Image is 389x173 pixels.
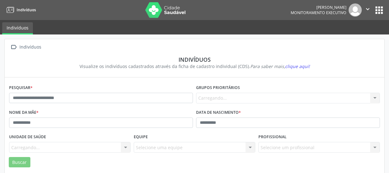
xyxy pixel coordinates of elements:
[2,22,33,34] a: Indivíduos
[134,132,148,142] label: Equipe
[291,5,346,10] div: [PERSON_NAME]
[258,132,287,142] label: Profissional
[4,5,36,15] a: Indivíduos
[9,132,46,142] label: Unidade de saúde
[9,108,39,118] label: Nome da mãe
[196,108,241,118] label: Data de nascimento
[250,63,310,69] i: Para saber mais,
[17,7,36,13] span: Indivíduos
[349,3,362,17] img: img
[364,6,371,13] i: 
[362,3,374,17] button: 
[196,83,240,93] label: Grupos prioritários
[13,63,376,70] div: Visualize os indivíduos cadastrados através da ficha de cadastro individual (CDS).
[18,43,42,52] div: Indivíduos
[9,43,18,52] i: 
[285,63,310,69] span: clique aqui!
[9,83,33,93] label: Pesquisar
[374,5,385,16] button: apps
[9,157,30,168] button: Buscar
[9,43,42,52] a:  Indivíduos
[291,10,346,15] span: Monitoramento Executivo
[13,56,376,63] div: Indivíduos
